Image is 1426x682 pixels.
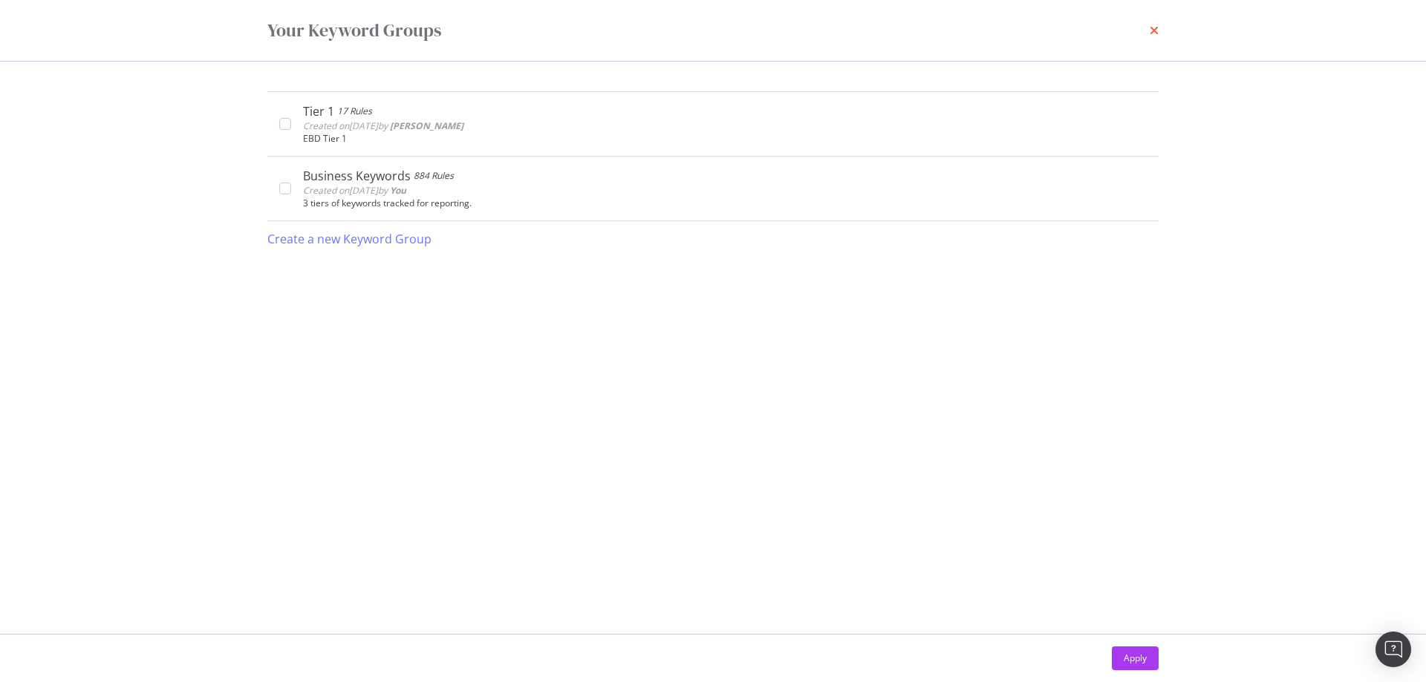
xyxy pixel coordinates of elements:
div: Business Keywords [303,168,411,183]
span: Created on [DATE] by [303,119,463,132]
div: Your Keyword Groups [267,18,441,43]
div: EBD Tier 1 [303,134,1147,144]
div: Create a new Keyword Group [267,231,432,248]
button: Apply [1112,646,1159,670]
div: 17 Rules [337,104,372,119]
div: Apply [1124,652,1147,664]
span: Created on [DATE] by [303,184,406,197]
div: times [1150,18,1159,43]
div: Tier 1 [303,104,334,119]
b: [PERSON_NAME] [390,119,463,132]
div: 3 tiers of keywords tracked for reporting. [303,198,1147,209]
div: 884 Rules [414,168,454,183]
b: You [390,184,406,197]
div: Open Intercom Messenger [1375,632,1411,667]
button: Create a new Keyword Group [267,221,432,257]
